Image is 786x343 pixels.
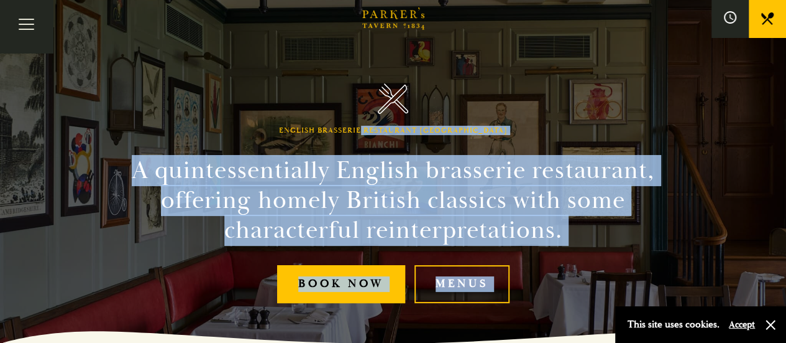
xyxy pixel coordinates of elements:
[378,83,408,114] img: Parker's Tavern Brasserie Cambridge
[764,319,777,331] button: Close and accept
[110,156,677,245] h2: A quintessentially English brasserie restaurant, offering homely British classics with some chara...
[277,265,405,303] a: Book Now
[628,316,720,334] p: This site uses cookies.
[279,126,508,135] h1: English Brasserie Restaurant [GEOGRAPHIC_DATA]
[414,265,510,303] a: Menus
[729,319,755,331] button: Accept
